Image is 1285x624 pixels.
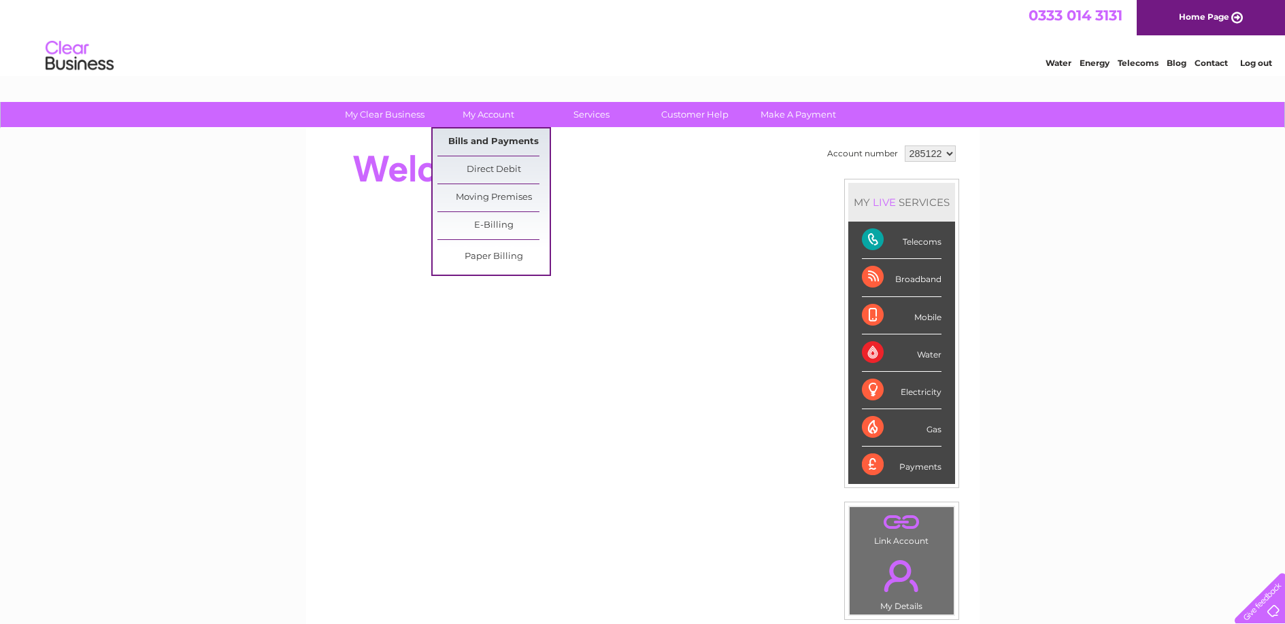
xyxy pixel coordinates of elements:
[1080,58,1109,68] a: Energy
[862,222,941,259] div: Telecoms
[1167,58,1186,68] a: Blog
[862,259,941,296] div: Broadband
[1195,58,1228,68] a: Contact
[824,142,901,165] td: Account number
[848,183,955,222] div: MY SERVICES
[437,212,550,239] a: E-Billing
[853,510,950,534] a: .
[45,35,114,77] img: logo.png
[437,184,550,211] a: Moving Premises
[742,102,854,127] a: Make A Payment
[432,102,544,127] a: My Account
[437,243,550,271] a: Paper Billing
[322,7,965,66] div: Clear Business is a trading name of Verastar Limited (registered in [GEOGRAPHIC_DATA] No. 3667643...
[437,156,550,184] a: Direct Debit
[862,372,941,409] div: Electricity
[535,102,648,127] a: Services
[862,409,941,447] div: Gas
[639,102,751,127] a: Customer Help
[329,102,441,127] a: My Clear Business
[862,447,941,483] div: Payments
[1046,58,1071,68] a: Water
[849,549,954,615] td: My Details
[1240,58,1272,68] a: Log out
[853,552,950,600] a: .
[862,297,941,334] div: Mobile
[1118,58,1158,68] a: Telecoms
[849,506,954,549] td: Link Account
[437,128,550,156] a: Bills and Payments
[1029,7,1122,24] a: 0333 014 3131
[862,334,941,372] div: Water
[870,196,899,209] div: LIVE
